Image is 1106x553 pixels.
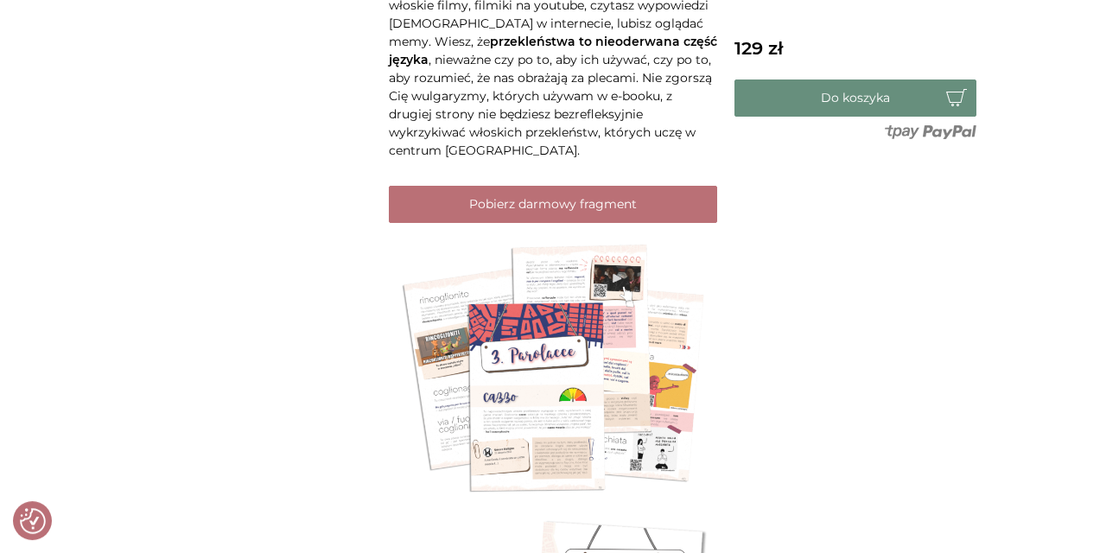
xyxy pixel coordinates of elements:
strong: przekleństwa to nieoderwana część języka [389,34,717,67]
button: Do koszyka [734,79,976,117]
img: Revisit consent button [20,508,46,534]
span: 129 [734,37,783,59]
a: Pobierz darmowy fragment [389,186,717,223]
button: Preferencje co do zgód [20,508,46,534]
